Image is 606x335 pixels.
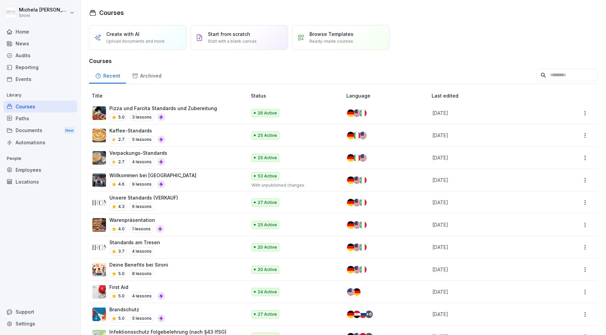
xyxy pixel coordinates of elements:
img: de.svg [347,311,354,318]
p: [DATE] [432,311,547,318]
a: Archived [126,66,167,84]
p: Willkommen bei [GEOGRAPHIC_DATA] [109,172,196,179]
p: [DATE] [432,176,547,184]
img: it.svg [359,244,367,251]
a: Courses [3,101,77,112]
p: Pizza und Farcita Standards und Zubereitung [109,105,217,112]
p: 4 lessons [129,292,154,300]
img: lqv555mlp0nk8rvfp4y70ul5.png [92,240,106,254]
div: Automations [3,137,77,148]
p: [DATE] [432,132,547,139]
p: [DATE] [432,199,547,206]
img: us.svg [353,109,361,117]
p: Language [346,92,429,99]
p: Sironi [19,13,68,18]
p: Verpackungs-Standards [109,149,167,156]
p: With unpublished changes [252,182,336,188]
p: 5.0 [118,293,125,299]
p: 4.0 [118,226,125,232]
img: us.svg [353,221,361,229]
img: s9szdvbzmher50hzynduxgud.png [92,218,106,232]
img: eg.svg [353,311,361,318]
p: 2.7 [118,159,125,165]
p: Brandschutz [109,306,165,313]
img: b0iy7e1gfawqjs4nezxuanzk.png [92,308,106,321]
p: 8 lessons [129,270,154,278]
div: + 6 [365,311,373,318]
p: First Aid [109,284,165,291]
img: it.svg [359,266,367,273]
a: Recent [89,66,126,84]
p: Michela [PERSON_NAME] [19,7,68,13]
img: de.svg [347,266,354,273]
p: 26 Active [258,110,277,116]
p: Standards am Tresen [109,239,160,246]
img: it.svg [359,176,367,184]
p: 2.7 [118,137,125,143]
p: 1 lessons [129,225,153,233]
p: [DATE] [432,266,547,273]
img: ru.svg [359,311,367,318]
div: Support [3,306,77,318]
img: ovcsqbf2ewum2utvc3o527vw.png [92,285,106,299]
h3: Courses [89,57,598,65]
img: us.svg [359,154,367,162]
img: it.svg [353,154,361,162]
a: Locations [3,176,77,188]
p: Browse Templates [309,30,353,38]
a: DocumentsNew [3,124,77,137]
img: us.svg [353,199,361,206]
img: fasetpntm7x32yk9zlbwihav.png [92,151,106,165]
img: us.svg [359,132,367,139]
img: xmkdnyjyz2x3qdpcryl1xaw9.png [92,173,106,187]
p: 4.6 [118,181,125,187]
img: us.svg [353,244,361,251]
p: 4 lessons [129,158,154,166]
a: Employees [3,164,77,176]
a: Home [3,26,77,38]
p: [DATE] [432,244,547,251]
p: [DATE] [432,154,547,161]
div: News [3,38,77,49]
p: 53 Active [258,173,277,179]
img: de.svg [347,176,354,184]
p: 27 Active [258,311,277,317]
p: 27 Active [258,200,277,206]
p: 4 lessons [129,247,154,255]
div: New [64,127,75,134]
p: 25 Active [258,132,277,139]
p: 4.3 [118,204,125,210]
img: zyvhtweyt47y1etu6k7gt48a.png [92,106,106,120]
p: 5 lessons [129,135,154,144]
p: Status [251,92,344,99]
img: it.svg [359,109,367,117]
img: de.svg [347,154,354,162]
p: 5.0 [118,315,125,321]
a: Paths [3,112,77,124]
p: 25 Active [258,155,277,161]
p: Upload documents and more [106,38,165,44]
a: Audits [3,49,77,61]
p: Warenpräsentation [109,216,164,224]
div: Events [3,73,77,85]
p: Ready-made courses [309,38,353,44]
img: de.svg [347,109,354,117]
p: 6 lessons [129,203,154,211]
p: 24 Active [258,289,277,295]
img: de.svg [347,221,354,229]
div: Settings [3,318,77,330]
p: Unsere Standards (VERKAUF) [109,194,178,201]
p: [DATE] [432,221,547,228]
p: Start from scratch [208,30,250,38]
a: Reporting [3,61,77,73]
p: People [3,153,77,164]
p: Title [92,92,248,99]
div: Documents [3,124,77,137]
